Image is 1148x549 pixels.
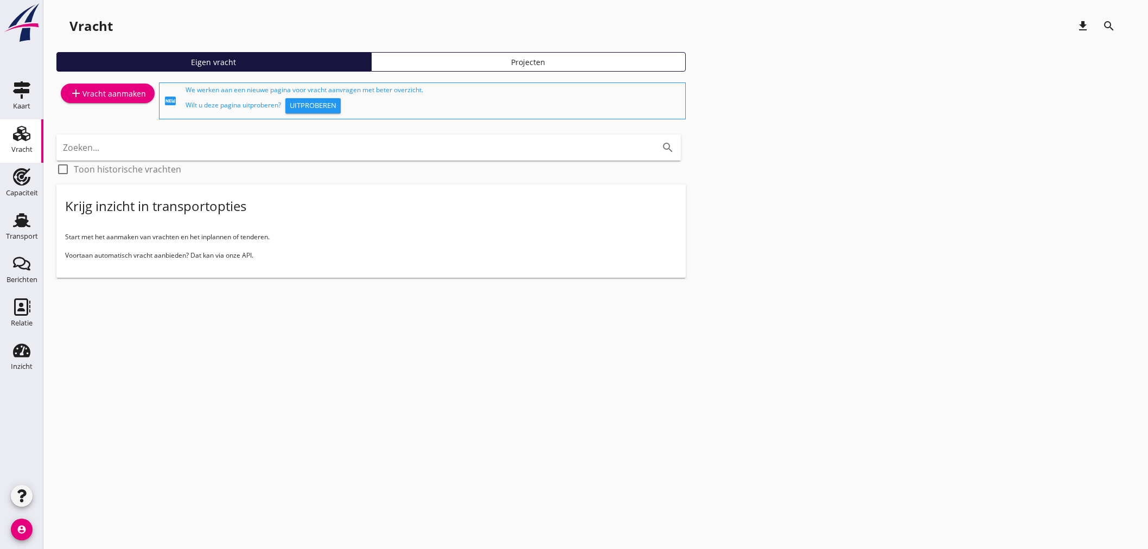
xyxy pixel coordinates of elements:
label: Toon historische vrachten [74,164,181,175]
i: account_circle [11,519,33,540]
div: Capaciteit [6,189,38,196]
div: Vracht aanmaken [69,87,146,100]
i: search [661,141,674,154]
div: We werken aan een nieuwe pagina voor vracht aanvragen met beter overzicht. Wilt u deze pagina uit... [186,85,681,117]
p: Start met het aanmaken van vrachten en het inplannen of tenderen. [65,232,677,242]
div: Berichten [7,276,37,283]
div: Vracht [11,146,33,153]
p: Voortaan automatisch vracht aanbieden? Dat kan via onze API. [65,251,677,260]
i: search [1102,20,1115,33]
a: Projecten [371,52,686,72]
a: Vracht aanmaken [61,84,155,103]
i: add [69,87,82,100]
div: Kaart [13,103,30,110]
div: Transport [6,233,38,240]
div: Projecten [376,56,681,68]
img: logo-small.a267ee39.svg [2,3,41,43]
div: Relatie [11,320,33,327]
div: Vracht [69,17,113,35]
div: Eigen vracht [61,56,366,68]
i: fiber_new [164,94,177,107]
i: download [1076,20,1089,33]
div: Inzicht [11,363,33,370]
a: Eigen vracht [56,52,371,72]
div: Uitproberen [290,100,336,111]
input: Zoeken... [63,139,644,156]
button: Uitproberen [285,98,341,113]
div: Krijg inzicht in transportopties [65,197,246,215]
